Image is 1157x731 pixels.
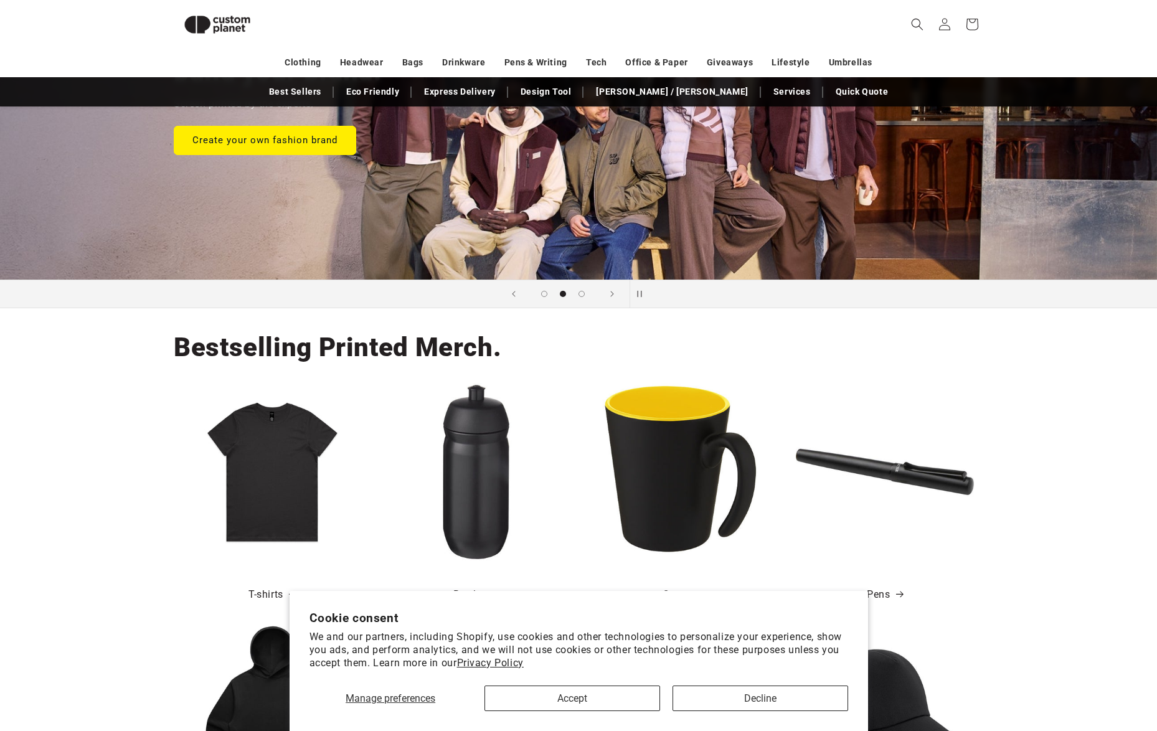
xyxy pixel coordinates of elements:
a: Pens [867,586,902,604]
a: Tech [586,52,607,73]
button: Load slide 3 of 3 [572,285,591,303]
a: Quick Quote [829,81,895,103]
button: Manage preferences [309,686,472,711]
a: [PERSON_NAME] / [PERSON_NAME] [590,81,754,103]
a: Umbrellas [829,52,872,73]
img: HydroFlex™ 500 ml squeezy sport bottle [387,383,565,561]
button: Load slide 1 of 3 [535,285,554,303]
button: Next slide [598,280,626,308]
a: Design Tool [514,81,578,103]
p: Screen printed by the experts. [174,95,314,113]
button: Load slide 2 of 3 [554,285,572,303]
a: Express Delivery [418,81,502,103]
a: Bags [402,52,423,73]
a: Cups [663,586,699,604]
iframe: Chat Widget [943,597,1157,731]
a: Clothing [285,52,321,73]
a: Lifestyle [772,52,810,73]
img: Oli 360 ml ceramic mug with handle [592,383,770,561]
img: Custom Planet [174,5,261,44]
a: Create your own fashion brand [174,125,356,154]
a: Privacy Policy [457,657,524,669]
a: Bottles [453,586,499,604]
a: Best Sellers [263,81,328,103]
button: Accept [484,686,660,711]
p: We and our partners, including Shopify, use cookies and other technologies to personalize your ex... [309,631,848,669]
a: Giveaways [707,52,753,73]
a: Eco Friendly [340,81,405,103]
button: Pause slideshow [630,280,657,308]
h2: Cookie consent [309,611,848,625]
a: Drinkware [442,52,485,73]
button: Decline [673,686,848,711]
h2: Bestselling Printed Merch. [174,331,501,364]
span: Manage preferences [346,692,435,704]
a: T-shirts [248,586,296,604]
a: Headwear [340,52,384,73]
a: Pens & Writing [504,52,567,73]
summary: Search [904,11,931,38]
a: Office & Paper [625,52,687,73]
a: Services [767,81,817,103]
button: Previous slide [500,280,527,308]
